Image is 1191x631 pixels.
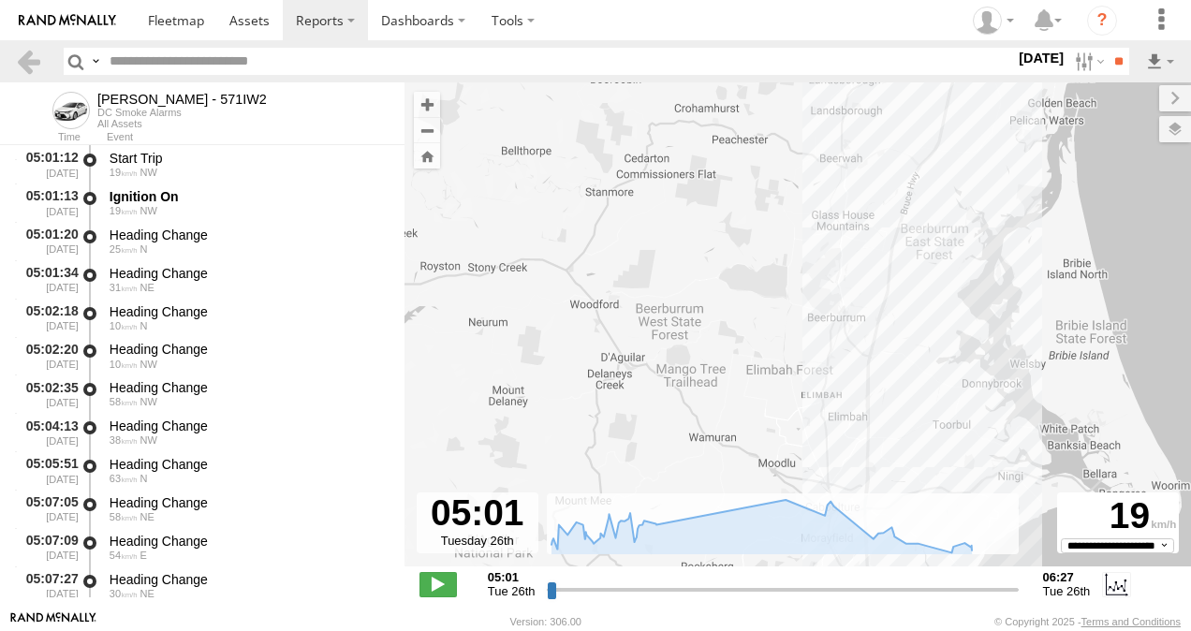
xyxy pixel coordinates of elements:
div: Ignition On [110,188,387,205]
label: Export results as... [1144,48,1176,75]
span: Heading: 335 [140,434,157,446]
div: Marco DiBenedetto [966,7,1021,35]
span: Tue 26th Aug 2025 [488,584,536,598]
span: 58 [110,396,138,407]
div: Heading Change [110,533,387,550]
span: 25 [110,243,138,255]
span: 19 [110,167,138,178]
div: Heading Change [110,418,387,434]
div: 05:01:20 [DATE] [15,224,81,258]
div: Start Trip [110,150,387,167]
div: Heading Change [110,227,387,243]
div: Heading Change [110,456,387,473]
span: Heading: 35 [140,511,154,522]
label: Search Filter Options [1067,48,1108,75]
span: 54 [110,550,138,561]
span: 30 [110,588,138,599]
span: Heading: 333 [140,359,157,370]
div: 05:02:35 [DATE] [15,376,81,411]
div: Heading Change [110,341,387,358]
span: Heading: 3 [140,320,148,331]
span: Heading: 74 [140,550,147,561]
label: Search Query [88,48,103,75]
div: 19 [1060,495,1176,538]
div: Heading Change [110,265,387,282]
button: Zoom Home [414,143,440,169]
span: Heading: 332 [140,205,157,216]
img: rand-logo.svg [19,14,116,27]
div: Event [107,133,404,142]
span: Heading: 42 [140,282,154,293]
label: Play/Stop [419,572,457,596]
div: 05:01:13 [DATE] [15,185,81,220]
span: 31 [110,282,138,293]
a: Visit our Website [10,612,96,631]
div: DC Smoke Alarms [97,107,267,118]
span: 63 [110,473,138,484]
div: 05:05:51 [DATE] [15,453,81,488]
button: Zoom out [414,117,440,143]
div: 05:07:27 [DATE] [15,568,81,603]
div: 05:07:09 [DATE] [15,530,81,565]
span: 19 [110,205,138,216]
strong: 05:01 [488,570,536,584]
span: 10 [110,320,138,331]
label: [DATE] [1015,48,1067,68]
div: © Copyright 2025 - [994,616,1181,627]
span: 10 [110,359,138,370]
div: Tom - 571IW2 - View Asset History [97,92,267,107]
div: 05:02:18 [DATE] [15,301,81,335]
span: Tue 26th Aug 2025 [1043,584,1091,598]
a: Back to previous Page [15,48,42,75]
button: Zoom in [414,92,440,117]
span: Heading: 7 [140,243,148,255]
a: Terms and Conditions [1081,616,1181,627]
i: ? [1087,6,1117,36]
div: Heading Change [110,379,387,396]
span: Heading: 332 [140,167,157,178]
span: 58 [110,511,138,522]
div: Version: 306.00 [510,616,581,627]
div: All Assets [97,118,267,129]
div: 05:04:13 [DATE] [15,415,81,449]
div: 05:07:05 [DATE] [15,492,81,526]
div: Time [15,133,81,142]
div: Heading Change [110,494,387,511]
div: 05:01:34 [DATE] [15,262,81,297]
div: Heading Change [110,303,387,320]
span: 38 [110,434,138,446]
div: 05:01:12 [DATE] [15,147,81,182]
div: Heading Change [110,571,387,588]
span: Heading: 5 [140,473,148,484]
div: 05:02:20 [DATE] [15,339,81,374]
span: Heading: 35 [140,588,154,599]
strong: 06:27 [1043,570,1091,584]
span: Heading: 300 [140,396,157,407]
